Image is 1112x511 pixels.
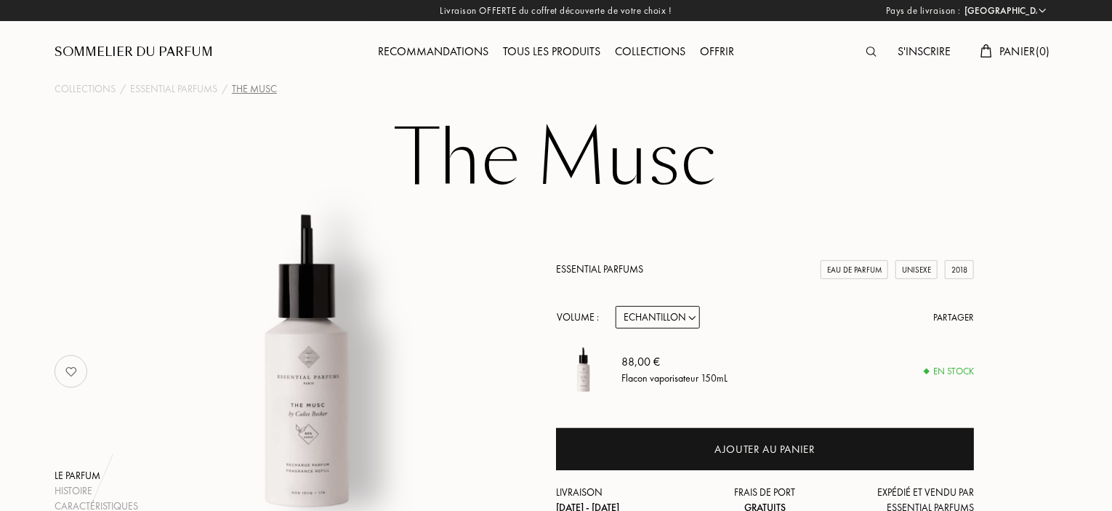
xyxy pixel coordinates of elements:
[933,310,974,325] div: Partager
[371,44,496,59] a: Recommandations
[556,306,607,329] div: Volume :
[556,262,643,275] a: Essential Parfums
[621,354,728,371] div: 88,00 €
[496,43,608,62] div: Tous les produits
[130,81,217,97] a: Essential Parfums
[895,260,938,280] div: Unisexe
[891,43,959,62] div: S'inscrire
[693,44,741,59] a: Offrir
[496,44,608,59] a: Tous les produits
[924,364,974,379] div: En stock
[886,4,961,18] span: Pays de livraison :
[714,441,815,458] div: Ajouter au panier
[980,44,992,57] img: cart.svg
[693,43,741,62] div: Offrir
[621,371,728,387] div: Flacon vaporisateur 150mL
[371,43,496,62] div: Recommandations
[55,81,116,97] a: Collections
[556,343,611,398] img: The Musc Essential Parfums
[55,468,138,483] div: Le parfum
[891,44,959,59] a: S'inscrire
[866,47,877,57] img: search_icn.svg
[55,483,138,499] div: Histoire
[608,44,693,59] a: Collections
[232,81,277,97] div: The Musc
[57,357,86,386] img: no_like_p.png
[821,260,888,280] div: Eau de Parfum
[999,44,1050,59] span: Panier ( 0 )
[120,81,126,97] div: /
[222,81,227,97] div: /
[608,43,693,62] div: Collections
[193,119,919,199] h1: The Musc
[55,44,213,61] a: Sommelier du Parfum
[945,260,974,280] div: 2018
